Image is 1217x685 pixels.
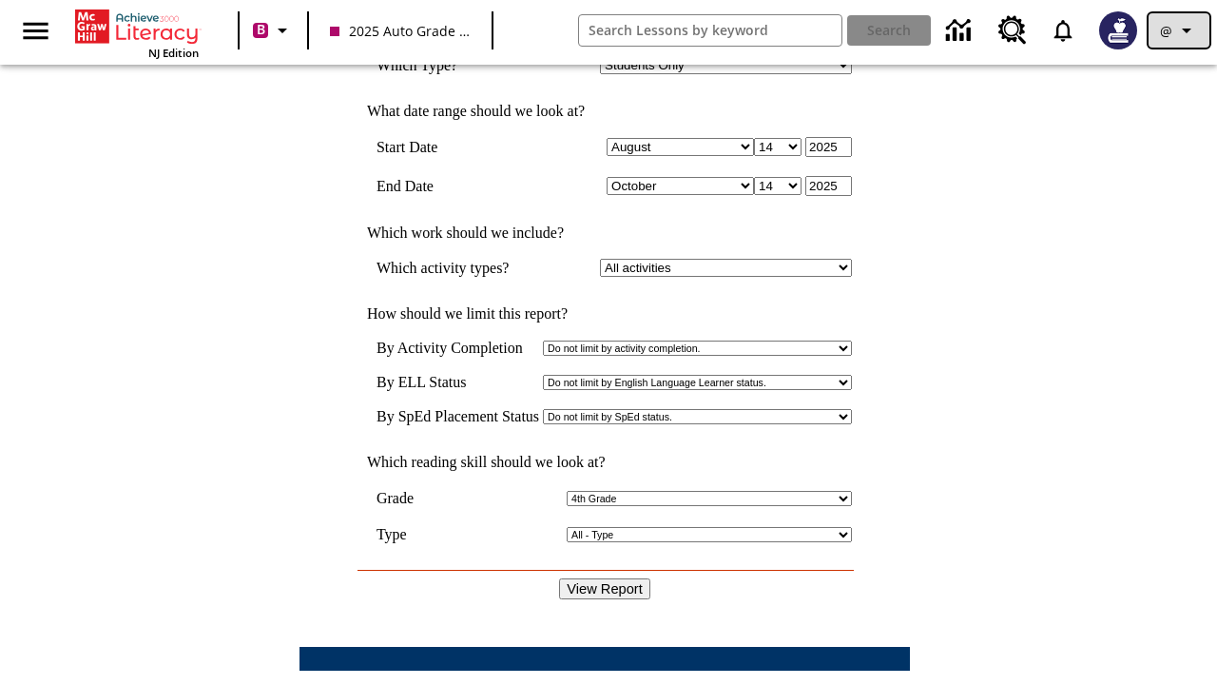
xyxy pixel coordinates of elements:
[257,18,265,42] span: B
[377,176,536,196] td: End Date
[1149,13,1209,48] button: Profile/Settings
[357,225,852,242] td: Which work should we include?
[1160,21,1172,41] span: @
[1099,11,1137,49] img: Avatar
[357,454,852,471] td: Which reading skill should we look at?
[148,46,199,60] span: NJ Edition
[75,6,199,60] div: Home
[987,5,1038,56] a: Resource Center, Will open in new tab
[1038,6,1088,55] a: Notifications
[377,526,422,543] td: Type
[8,3,64,59] button: Open side menu
[377,259,536,277] td: Which activity types?
[935,5,987,57] a: Data Center
[357,103,852,120] td: What date range should we look at?
[377,340,539,357] td: By Activity Completion
[330,21,471,41] span: 2025 Auto Grade 10
[377,490,431,507] td: Grade
[377,137,536,157] td: Start Date
[377,374,539,391] td: By ELL Status
[1088,6,1149,55] button: Select a new avatar
[357,305,852,323] td: How should we limit this report?
[245,13,301,48] button: Boost Class color is violet red. Change class color
[559,578,650,599] input: View Report
[579,15,841,46] input: search field
[377,408,539,425] td: By SpEd Placement Status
